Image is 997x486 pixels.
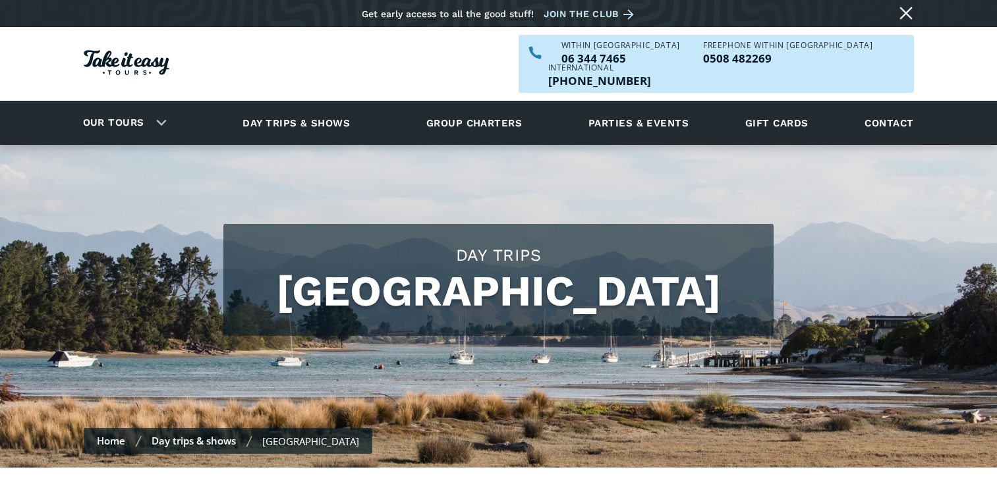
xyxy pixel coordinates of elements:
p: [PHONE_NUMBER] [548,75,651,86]
a: Call us freephone within NZ on 0508482269 [703,53,872,64]
a: Call us within NZ on 063447465 [561,53,680,64]
a: Group charters [410,105,538,141]
img: Take it easy Tours logo [84,50,169,75]
a: Day trips & shows [152,434,236,447]
a: Contact [858,105,920,141]
div: International [548,64,651,72]
div: Get early access to all the good stuff! [362,9,534,19]
a: Parties & events [582,105,695,141]
div: WITHIN [GEOGRAPHIC_DATA] [561,41,680,49]
a: Gift cards [739,105,815,141]
a: Our tours [73,107,154,138]
a: Join the club [544,6,639,22]
p: 06 344 7465 [561,53,680,64]
a: Close message [896,3,917,24]
a: Home [97,434,125,447]
nav: Breadcrumbs [84,428,372,454]
div: [GEOGRAPHIC_DATA] [262,435,359,448]
a: Homepage [84,43,169,85]
div: Our tours [67,105,177,141]
div: Freephone WITHIN [GEOGRAPHIC_DATA] [703,41,872,49]
p: 0508 482269 [703,53,872,64]
h1: [GEOGRAPHIC_DATA] [237,267,760,316]
a: Call us outside of NZ on +6463447465 [548,75,651,86]
a: Day trips & shows [226,105,366,141]
h2: Day trips [237,244,760,267]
